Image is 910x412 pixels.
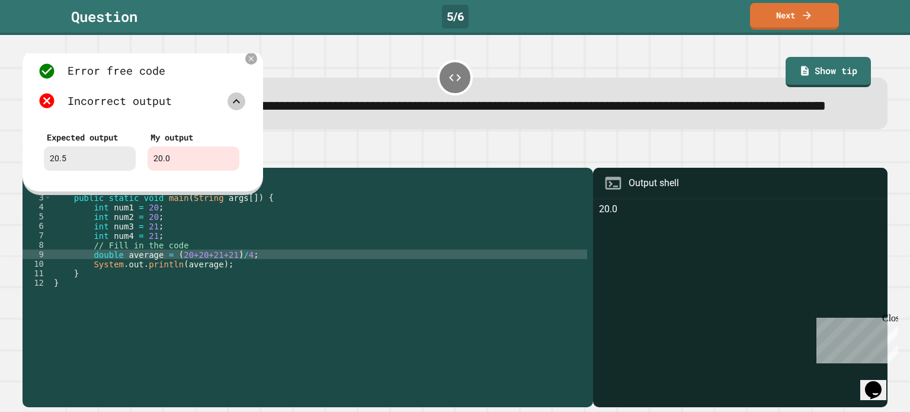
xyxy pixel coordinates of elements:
div: Expected output [47,131,133,143]
div: Chat with us now!Close [5,5,82,75]
div: My output [150,131,236,143]
a: Show tip [786,57,871,88]
div: 5 / 6 [442,5,469,28]
div: Incorrect output [68,93,172,110]
div: Question [71,6,137,27]
div: 20.5 [44,146,136,171]
div: 11 [23,269,52,278]
div: 20.0 [148,146,239,171]
span: Toggle code folding, rows 3 through 11 [44,193,51,202]
a: Next [750,3,839,30]
div: 3 [23,193,52,202]
iframe: chat widget [860,365,898,400]
div: 4 [23,202,52,212]
div: 9 [23,250,52,259]
div: 6 [23,221,52,231]
div: 2 [23,183,52,193]
iframe: chat widget [812,313,898,363]
div: Output shell [629,176,679,190]
div: 5 [23,212,52,221]
div: 7 [23,231,52,240]
div: 12 [23,278,52,288]
div: 10 [23,259,52,269]
div: 8 [23,240,52,250]
div: Error free code [68,63,165,79]
div: 20.0 [599,202,881,407]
